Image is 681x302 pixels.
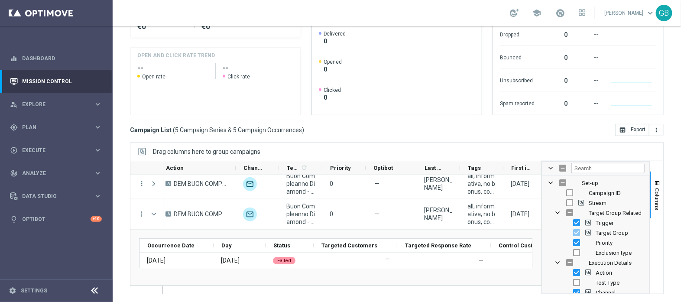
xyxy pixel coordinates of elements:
[10,55,18,62] i: equalizer
[138,210,146,218] button: more_vert
[138,180,146,188] i: more_vert
[94,146,102,154] i: keyboard_arrow_right
[10,193,102,200] button: Data Studio keyboard_arrow_right
[130,126,304,134] h3: Campaign List
[10,169,94,177] div: Analyze
[10,78,102,85] button: Mission Control
[10,208,102,231] div: Optibot
[10,55,102,62] button: equalizer Dashboard
[375,180,379,188] span: —
[545,73,567,87] div: 0
[596,230,628,236] span: Target Group
[10,169,18,177] i: track_changes
[10,147,102,154] div: play_circle_outline Execute keyboard_arrow_right
[385,255,390,263] label: —
[10,123,18,131] i: gps_fixed
[22,208,91,231] a: Optibot
[542,188,650,198] div: Campaign ID Column
[500,73,535,87] div: Unsubscribed
[425,165,445,171] span: Last Modified By
[286,172,315,195] span: Buon Compleanno Diamond - Oggi
[499,242,550,249] span: Control Customers
[424,206,453,222] div: maurizio brosio
[22,171,94,176] span: Analyze
[596,240,613,246] span: Priority
[603,6,656,19] a: [PERSON_NAME]keyboard_arrow_down
[287,165,299,171] span: Templates
[511,210,529,218] div: 19 Sep 2025, Friday
[165,211,171,217] span: A
[468,165,481,171] span: Tags
[653,127,660,133] i: more_vert
[545,27,567,41] div: 0
[147,257,165,264] div: 19 Sep 2025
[142,73,165,80] span: Open rate
[330,165,351,171] span: Priority
[243,165,264,171] span: Channel
[22,70,102,93] a: Mission Control
[301,164,308,171] i: refresh
[273,256,295,264] colored-tag: Failed
[153,148,260,155] span: Drag columns here to group campaigns
[166,165,184,171] span: Action
[273,242,290,249] span: Status
[511,180,529,188] div: 18 Sep 2025, Thursday
[10,215,18,223] i: lightbulb
[22,125,94,130] span: Plan
[165,181,171,186] span: A
[596,279,619,286] span: Test Type
[10,47,102,70] div: Dashboard
[227,73,250,80] span: Click rate
[10,192,94,200] div: Data Studio
[22,102,94,107] span: Explore
[10,146,18,154] i: play_circle_outline
[94,192,102,200] i: keyboard_arrow_right
[130,169,163,199] div: Press SPACE to select this row.
[500,96,535,110] div: Spam reported
[324,30,346,37] span: Delivered
[589,200,606,206] span: Stream
[243,177,257,191] img: Optimail
[500,50,535,64] div: Bounced
[137,21,187,32] div: €0
[596,220,613,226] span: Trigger
[500,27,535,41] div: Dropped
[542,178,650,188] div: Set-up Column Group
[324,37,346,45] span: 0
[542,218,650,228] div: Trigger Column
[324,94,341,101] span: 0
[542,208,650,218] div: Target Group Related Column Group
[10,101,18,108] i: person_search
[10,170,102,177] button: track_changes Analyze keyboard_arrow_right
[137,63,208,73] h2: --
[243,208,257,221] img: Optimail
[175,126,302,134] span: 5 Campaign Series & 5 Campaign Occurrences
[467,172,496,195] span: all, informativa, no bonus, compleanni, star
[10,123,94,131] div: Plan
[9,287,16,295] i: settings
[532,8,542,18] span: school
[94,100,102,108] i: keyboard_arrow_right
[223,63,294,73] h2: --
[542,258,650,268] div: Execution Details Column Group
[542,268,650,278] div: Action Column
[542,198,650,208] div: Stream Column
[619,127,626,133] i: open_in_browser
[615,124,649,136] button: open_in_browser Export
[542,228,650,238] div: Target Group Column
[173,126,175,134] span: (
[375,210,379,218] span: —
[615,126,664,133] multiple-options-button: Export to CSV
[10,101,102,108] button: person_search Explore keyboard_arrow_right
[324,65,342,73] span: 0
[277,258,291,263] span: Failed
[542,238,650,248] div: Priority Column
[321,242,377,249] span: Targeted Customers
[511,165,532,171] span: First in Range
